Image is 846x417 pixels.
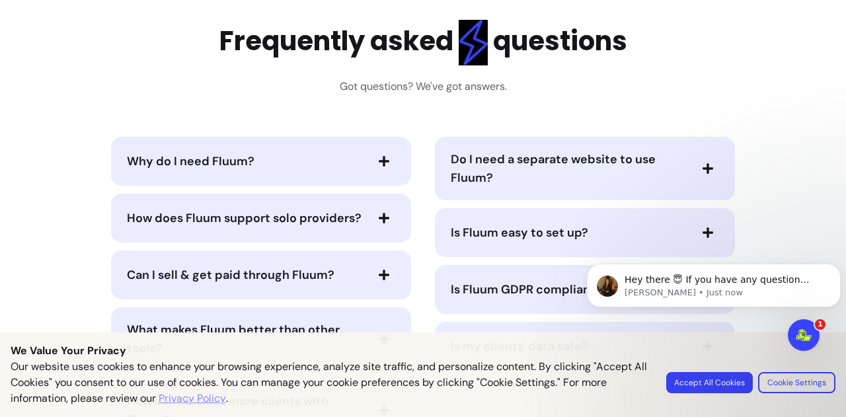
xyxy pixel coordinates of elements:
button: Do I need a separate website to use Fluum? [451,150,719,187]
img: flashlight Blue [459,20,488,65]
span: Why do I need Fluum? [127,153,254,169]
button: Why do I need Fluum? [127,150,395,172]
p: We Value Your Privacy [11,343,835,359]
button: What makes Fluum better than other tools? [127,321,395,358]
button: Cookie Settings [758,372,835,393]
iframe: Intercom live chat [788,319,820,351]
a: Privacy Policy [159,391,226,406]
p: Our website uses cookies to enhance your browsing experience, analyze site traffic, and personali... [11,359,650,406]
span: 1 [815,319,826,330]
span: Can I sell & get paid through Fluum? [127,267,334,283]
button: Can I sell & get paid through Fluum? [127,264,395,286]
button: How does Fluum support solo providers? [127,207,395,229]
span: Do I need a separate website to use Fluum? [451,151,656,186]
h2: Frequently asked questions [219,20,627,65]
span: How does Fluum support solo providers? [127,210,362,226]
span: Is Fluum GDPR compliant? [451,282,602,297]
h3: Got questions? We've got answers. [340,79,507,95]
span: What makes Fluum better than other tools? [127,322,340,356]
iframe: Intercom notifications message [582,236,846,381]
span: Is Fluum easy to set up? [451,225,588,241]
button: Is Fluum GDPR compliant? [451,278,719,301]
button: Accept All Cookies [666,372,753,393]
button: Is Fluum easy to set up? [451,221,719,244]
